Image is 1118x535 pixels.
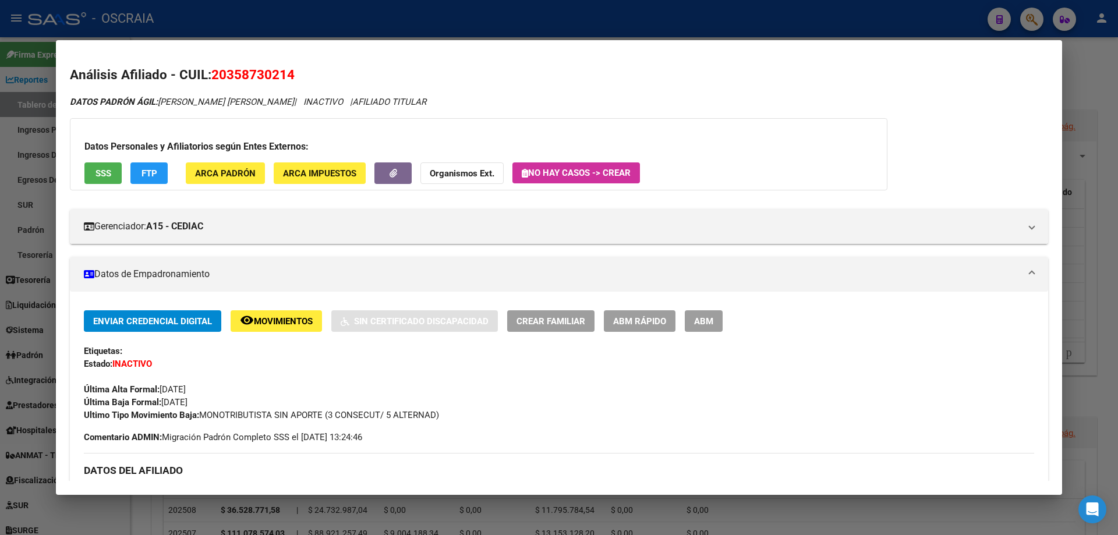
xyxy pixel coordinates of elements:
button: Movimientos [231,310,322,332]
strong: Estado: [84,359,112,369]
button: Enviar Credencial Digital [84,310,221,332]
span: [PERSON_NAME] [PERSON_NAME] [70,97,294,107]
span: 20358730214 [211,67,295,82]
button: Organismos Ext. [420,162,504,184]
mat-expansion-panel-header: Gerenciador:A15 - CEDIAC [70,209,1048,244]
span: [DATE] [84,397,187,408]
button: Crear Familiar [507,310,595,332]
i: | INACTIVO | [70,97,426,107]
button: SSS [84,162,122,184]
button: FTP [130,162,168,184]
h3: Datos Personales y Afiliatorios según Entes Externos: [84,140,873,154]
span: Sin Certificado Discapacidad [354,316,489,327]
strong: Última Baja Formal: [84,397,161,408]
strong: INACTIVO [112,359,152,369]
span: ABM [694,316,713,327]
span: Movimientos [254,316,313,327]
span: ABM Rápido [613,316,666,327]
span: SSS [95,168,111,179]
span: ARCA Impuestos [283,168,356,179]
span: Crear Familiar [516,316,585,327]
span: No hay casos -> Crear [522,168,631,178]
button: ARCA Impuestos [274,162,366,184]
button: ABM Rápido [604,310,675,332]
span: ARCA Padrón [195,168,256,179]
span: Migración Padrón Completo SSS el [DATE] 13:24:46 [84,431,362,444]
h2: Análisis Afiliado - CUIL: [70,65,1048,85]
mat-expansion-panel-header: Datos de Empadronamiento [70,257,1048,292]
strong: Comentario ADMIN: [84,432,162,442]
span: FTP [141,168,157,179]
mat-panel-title: Gerenciador: [84,219,1020,233]
strong: Organismos Ext. [430,168,494,179]
button: Sin Certificado Discapacidad [331,310,498,332]
div: Open Intercom Messenger [1078,495,1106,523]
strong: Última Alta Formal: [84,384,160,395]
mat-icon: remove_red_eye [240,313,254,327]
strong: Etiquetas: [84,346,122,356]
h3: DATOS DEL AFILIADO [84,464,1034,477]
button: ABM [685,310,723,332]
span: AFILIADO TITULAR [352,97,426,107]
strong: Ultimo Tipo Movimiento Baja: [84,410,199,420]
mat-panel-title: Datos de Empadronamiento [84,267,1020,281]
button: ARCA Padrón [186,162,265,184]
strong: DATOS PADRÓN ÁGIL: [70,97,158,107]
span: [DATE] [84,384,186,395]
button: No hay casos -> Crear [512,162,640,183]
span: MONOTRIBUTISTA SIN APORTE (3 CONSECUT/ 5 ALTERNAD) [84,410,439,420]
strong: A15 - CEDIAC [146,219,203,233]
span: Enviar Credencial Digital [93,316,212,327]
